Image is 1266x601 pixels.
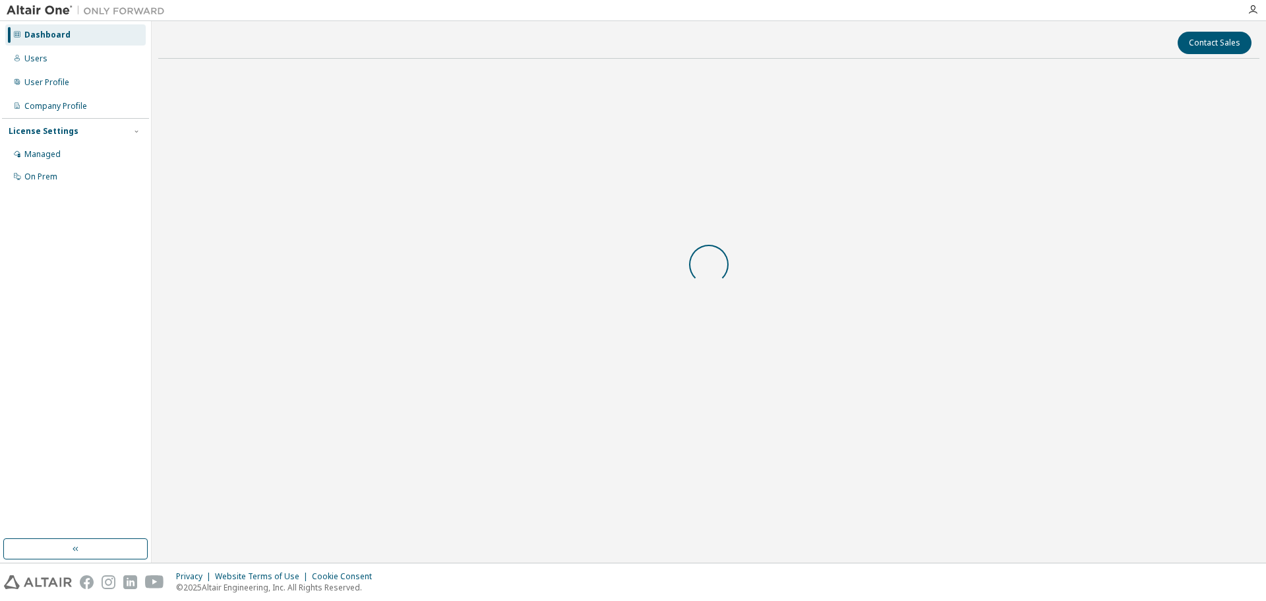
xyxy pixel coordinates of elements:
div: Company Profile [24,101,87,111]
button: Contact Sales [1178,32,1251,54]
div: Privacy [176,571,215,582]
div: Cookie Consent [312,571,380,582]
div: Users [24,53,47,64]
div: Dashboard [24,30,71,40]
img: linkedin.svg [123,575,137,589]
div: Managed [24,149,61,160]
div: Website Terms of Use [215,571,312,582]
img: youtube.svg [145,575,164,589]
img: Altair One [7,4,171,17]
div: On Prem [24,172,57,182]
img: altair_logo.svg [4,575,72,589]
div: License Settings [9,126,78,137]
img: instagram.svg [102,575,115,589]
img: facebook.svg [80,575,94,589]
div: User Profile [24,77,69,88]
p: © 2025 Altair Engineering, Inc. All Rights Reserved. [176,582,380,593]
